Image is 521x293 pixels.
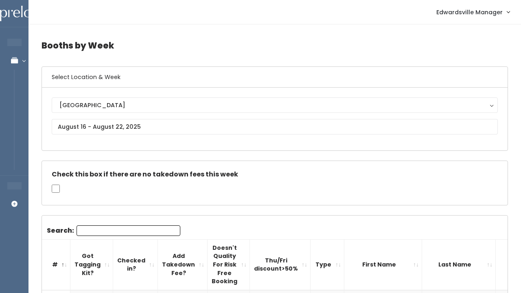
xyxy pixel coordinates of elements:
div: [GEOGRAPHIC_DATA] [59,101,490,110]
a: Edwardsville Manager [428,3,518,21]
h6: Select Location & Week [42,67,508,88]
input: August 16 - August 22, 2025 [52,119,498,134]
th: #: activate to sort column descending [42,239,70,290]
th: Add Takedown Fee?: activate to sort column ascending [158,239,208,290]
th: Thu/Fri discount&gt;50%: activate to sort column ascending [250,239,311,290]
th: Got Tagging Kit?: activate to sort column ascending [70,239,113,290]
th: Type: activate to sort column ascending [311,239,344,290]
th: Doesn't Quality For Risk Free Booking : activate to sort column ascending [208,239,250,290]
h5: Check this box if there are no takedown fees this week [52,171,498,178]
button: [GEOGRAPHIC_DATA] [52,97,498,113]
input: Search: [77,225,180,236]
span: Edwardsville Manager [436,8,503,17]
h4: Booths by Week [42,34,508,57]
label: Search: [47,225,180,236]
th: Last Name: activate to sort column ascending [422,239,496,290]
th: First Name: activate to sort column ascending [344,239,422,290]
th: Checked in?: activate to sort column ascending [113,239,158,290]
